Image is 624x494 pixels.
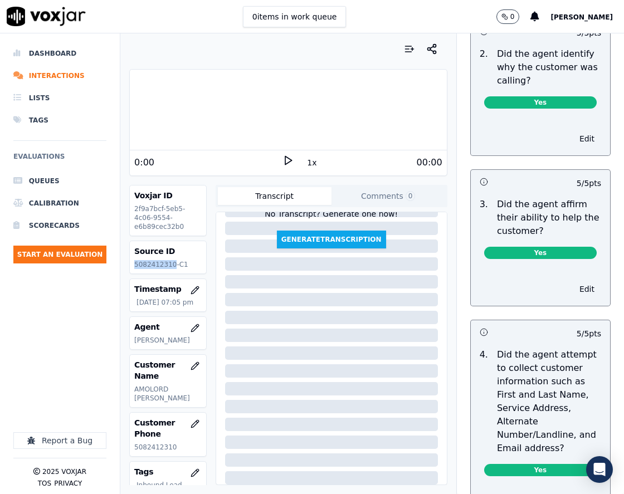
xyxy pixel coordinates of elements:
[510,12,515,21] p: 0
[573,281,601,297] button: Edit
[305,155,319,170] button: 1x
[13,150,106,170] h6: Evaluations
[42,467,86,476] p: 2025 Voxjar
[265,208,398,231] div: No Transcript? Generate one now!
[484,464,597,476] span: Yes
[54,479,82,488] button: Privacy
[484,96,597,109] span: Yes
[134,336,202,345] p: [PERSON_NAME]
[13,87,106,109] a: Lists
[331,187,445,205] button: Comments
[7,7,86,26] img: voxjar logo
[136,481,202,490] p: Inbound Lead
[13,192,106,214] a: Calibration
[134,359,202,381] h3: Customer Name
[417,156,442,169] div: 00:00
[475,47,493,87] p: 2 .
[475,198,493,238] p: 3 .
[13,42,106,65] a: Dashboard
[497,348,601,455] p: Did the agent attempt to collect customer information such as First and Last Name, Service Addres...
[13,246,106,263] button: Start an Evaluation
[497,47,601,87] p: Did the agent identify why the customer was calling?
[577,178,601,189] p: 5 / 5 pts
[134,204,202,231] p: 2f9a7bcf-5eb5-4c06-9554-e6b89cec32b0
[586,456,613,483] div: Open Intercom Messenger
[13,109,106,131] a: Tags
[134,156,154,169] div: 0:00
[13,432,106,449] button: Report a Bug
[243,6,347,27] button: 0items in work queue
[475,348,493,455] p: 4 .
[13,65,106,87] a: Interactions
[134,321,202,332] h3: Agent
[134,466,202,477] h3: Tags
[497,198,601,238] p: Did the agent affirm their ability to help the customer?
[484,247,597,259] span: Yes
[496,9,520,24] button: 0
[134,283,202,295] h3: Timestamp
[134,385,202,403] p: AMOLORD [PERSON_NAME]
[134,417,202,439] h3: Customer Phone
[13,214,106,237] a: Scorecards
[136,298,202,307] p: [DATE] 07:05 pm
[550,13,613,21] span: [PERSON_NAME]
[134,246,202,257] h3: Source ID
[218,187,331,205] button: Transcript
[134,260,202,269] p: 5082412310-C1
[550,10,624,23] button: [PERSON_NAME]
[13,170,106,192] a: Queues
[38,479,51,488] button: TOS
[134,443,202,452] p: 5082412310
[406,191,416,201] span: 0
[573,131,601,146] button: Edit
[496,9,531,24] button: 0
[134,190,202,201] h3: Voxjar ID
[277,231,386,248] button: GenerateTranscription
[577,328,601,339] p: 5 / 5 pts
